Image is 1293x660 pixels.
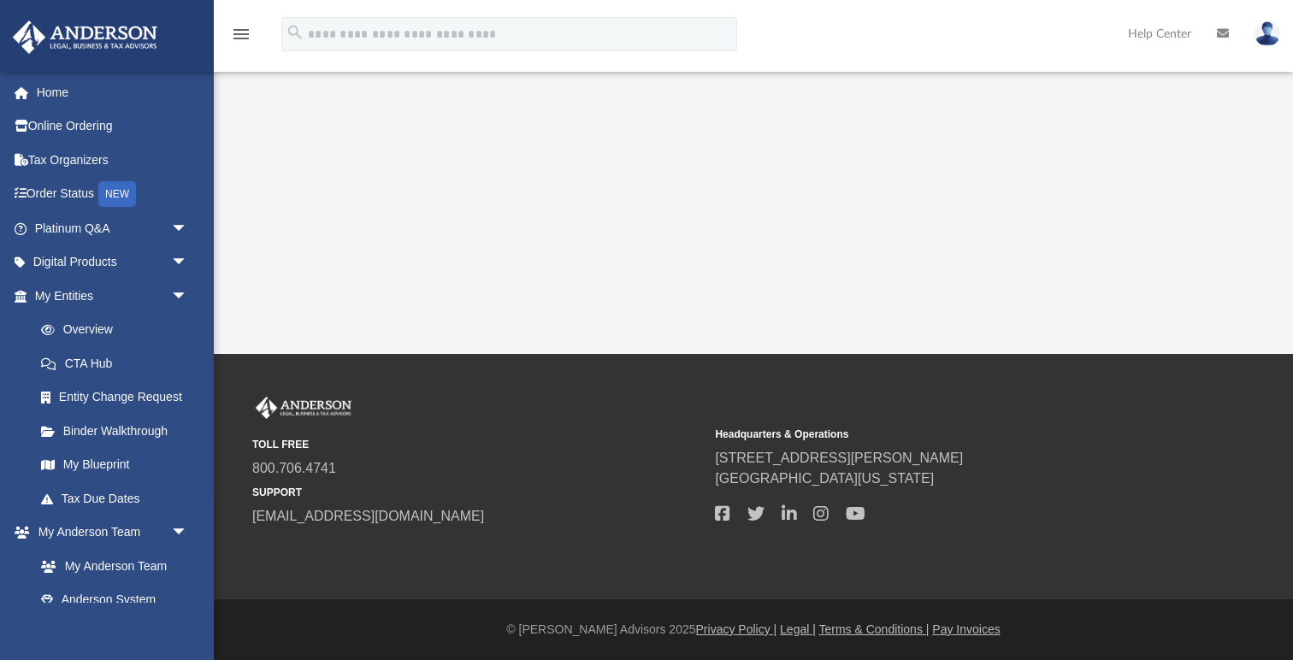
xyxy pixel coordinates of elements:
[171,245,205,280] span: arrow_drop_down
[819,622,930,636] a: Terms & Conditions |
[715,427,1166,442] small: Headquarters & Operations
[24,380,214,415] a: Entity Change Request
[171,279,205,314] span: arrow_drop_down
[12,211,214,245] a: Platinum Q&Aarrow_drop_down
[24,346,214,380] a: CTA Hub
[252,485,703,500] small: SUPPORT
[12,279,214,313] a: My Entitiesarrow_drop_down
[780,622,816,636] a: Legal |
[1255,21,1280,46] img: User Pic
[24,313,214,347] a: Overview
[231,32,251,44] a: menu
[696,622,777,636] a: Privacy Policy |
[252,397,355,419] img: Anderson Advisors Platinum Portal
[12,177,214,212] a: Order StatusNEW
[252,461,336,475] a: 800.706.4741
[98,181,136,207] div: NEW
[231,24,251,44] i: menu
[171,516,205,551] span: arrow_drop_down
[171,211,205,246] span: arrow_drop_down
[24,414,214,448] a: Binder Walkthrough
[24,583,205,617] a: Anderson System
[12,109,214,144] a: Online Ordering
[12,143,214,177] a: Tax Organizers
[12,245,214,280] a: Digital Productsarrow_drop_down
[252,437,703,452] small: TOLL FREE
[286,23,304,42] i: search
[24,549,197,583] a: My Anderson Team
[8,21,162,54] img: Anderson Advisors Platinum Portal
[214,621,1293,639] div: © [PERSON_NAME] Advisors 2025
[715,471,934,486] a: [GEOGRAPHIC_DATA][US_STATE]
[12,516,205,550] a: My Anderson Teamarrow_drop_down
[24,448,205,482] a: My Blueprint
[12,75,214,109] a: Home
[715,451,963,465] a: [STREET_ADDRESS][PERSON_NAME]
[932,622,1000,636] a: Pay Invoices
[252,509,484,523] a: [EMAIL_ADDRESS][DOMAIN_NAME]
[24,481,214,516] a: Tax Due Dates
